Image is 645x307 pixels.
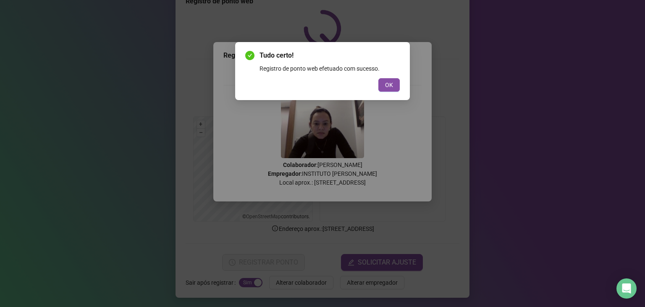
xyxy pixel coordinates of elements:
[385,80,393,90] span: OK
[378,78,400,92] button: OK
[616,278,637,299] div: Open Intercom Messenger
[260,50,400,61] span: Tudo certo!
[245,51,254,60] span: check-circle
[260,64,400,73] div: Registro de ponto web efetuado com sucesso.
